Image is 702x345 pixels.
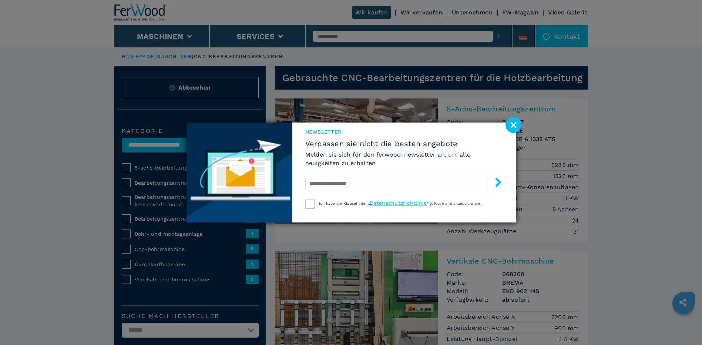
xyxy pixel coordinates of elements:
[486,175,503,192] button: submit-button
[305,150,503,167] h6: Melden sie sich für den ferwood-newsletter an, um alle neuigkeiten zu erhalten
[187,123,292,222] img: Newsletter image
[305,139,503,148] span: Verpassen sie nicht die besten angebote
[370,200,427,206] a: Datenschutzrichtlinie
[319,201,370,205] span: Ich habe die Klauseln der „
[427,201,481,205] span: “ gelesen und akzeptiere sie.
[305,128,503,135] span: Newsletter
